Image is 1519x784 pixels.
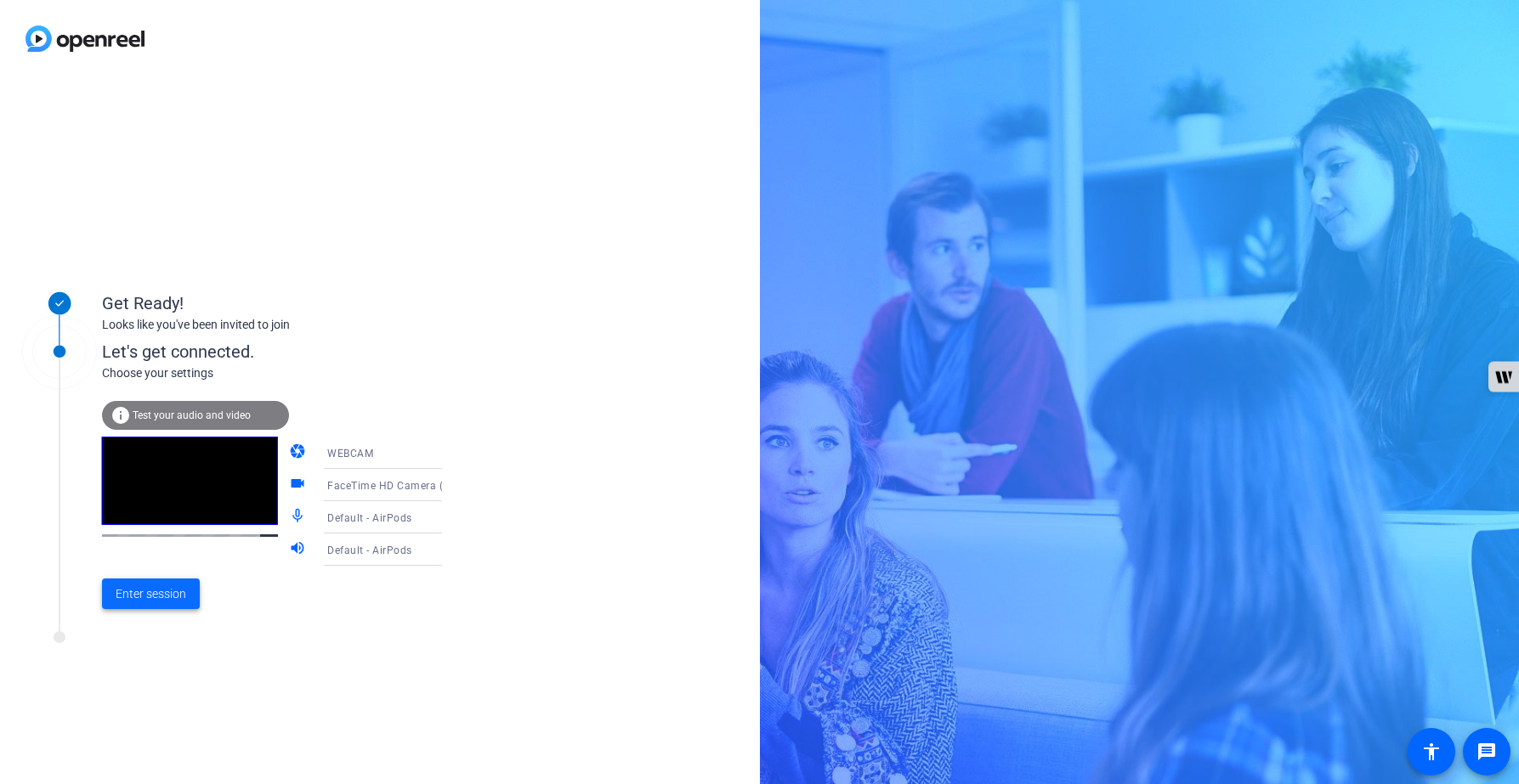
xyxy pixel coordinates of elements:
div: Choose your settings [102,364,477,382]
span: Test your audio and video [133,409,251,421]
mat-icon: info [111,405,131,426]
span: Enter session [116,585,186,603]
div: Get Ready! [102,290,442,316]
mat-icon: mic_none [289,507,309,527]
span: Default - AirPods [327,512,412,524]
span: FaceTime HD Camera (Built-in) (05ac:8514) [327,478,546,492]
span: WEBCAM [327,448,373,460]
mat-icon: volume_up [289,539,309,560]
span: Default - AirPods [327,544,412,556]
mat-icon: camera [289,443,309,463]
mat-icon: videocam [289,475,309,495]
div: Looks like you've been invited to join [102,316,442,334]
div: Let's get connected. [102,339,477,364]
button: Enter session [102,578,200,609]
mat-icon: message [1476,742,1497,762]
mat-icon: accessibility [1421,742,1442,762]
